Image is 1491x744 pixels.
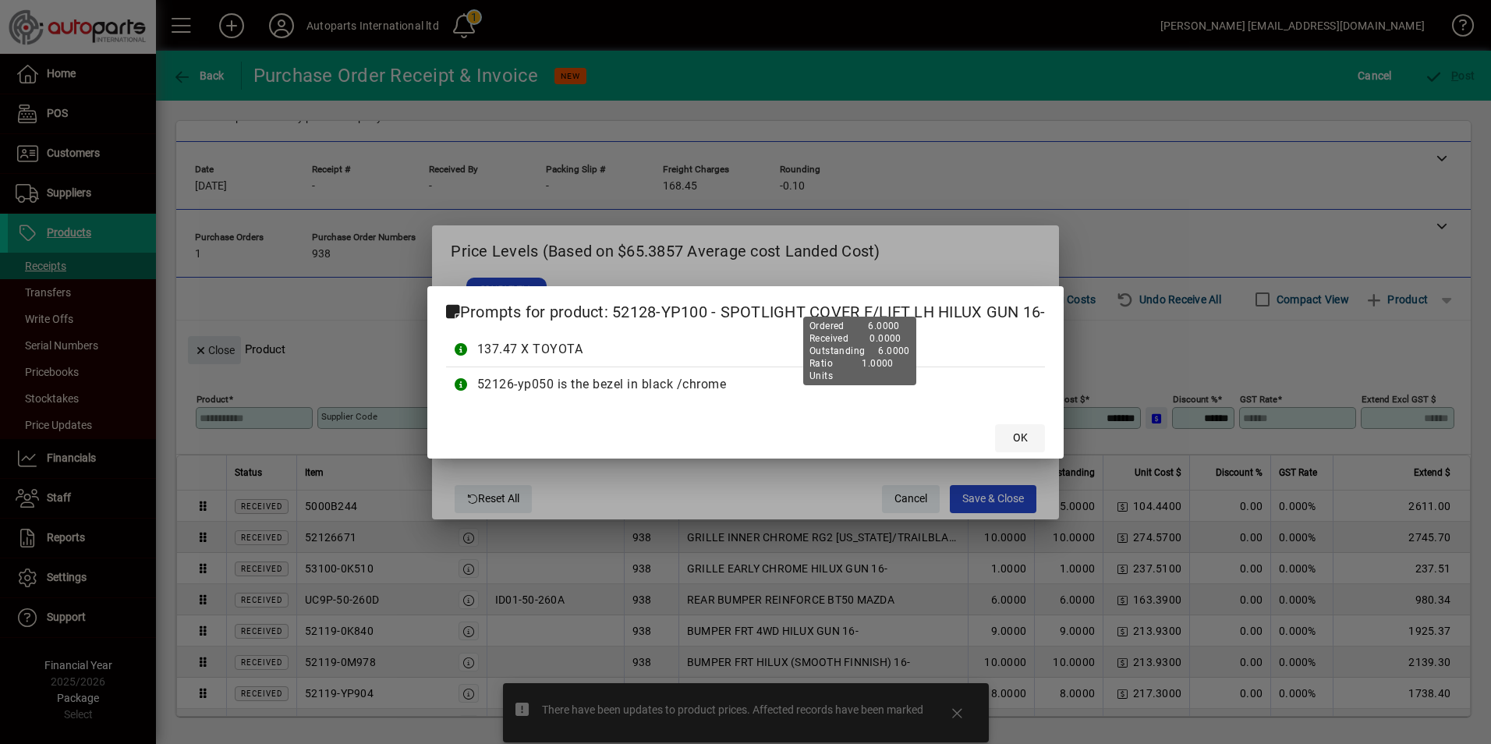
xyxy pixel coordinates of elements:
[1013,430,1028,446] span: OK
[995,424,1045,452] button: OK
[477,340,1046,359] div: 137.47 X TOYOTA
[803,317,916,385] div: Ordered 6.0000 Received 0.0000 Outstanding 6.0000 Ratio 1.0000 Units
[477,375,1046,394] div: 52126-yp050 is the bezel in black /chrome
[427,286,1064,331] h2: Prompts for product: 52128-YP100 - SPOTLIGHT COVER F/LIFT LH HILUX GUN 16-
